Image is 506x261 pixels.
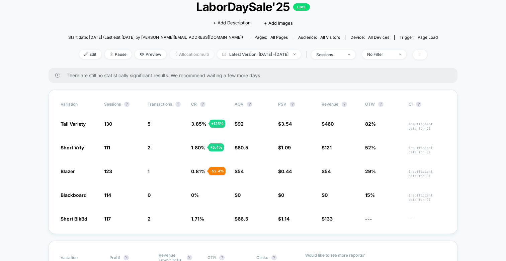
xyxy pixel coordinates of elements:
span: 460 [325,121,334,127]
img: rebalance [175,52,177,56]
p: Would like to see more reports? [305,253,445,258]
span: all pages [270,35,288,40]
span: CTR [207,255,216,260]
span: 66.5 [238,216,248,222]
button: ? [124,102,130,107]
span: 121 [325,145,332,150]
span: 52% [365,145,376,150]
span: 0 [238,192,241,198]
span: 0 [325,192,328,198]
span: 117 [104,216,111,222]
span: + Add Images [264,20,293,26]
div: Pages: [254,35,288,40]
button: ? [271,255,277,260]
span: OTW [365,102,402,107]
span: Clicks [256,255,268,260]
span: 54 [325,168,331,174]
button: ? [123,255,129,260]
span: CR [191,102,197,107]
span: 2 [148,145,151,150]
span: Allocation: multi [170,50,214,59]
span: Tall Variety [61,121,86,127]
span: $ [322,145,332,150]
span: Short BlkBd [61,216,87,222]
span: $ [235,145,248,150]
button: ? [175,102,181,107]
img: calendar [222,52,226,56]
span: 130 [104,121,112,127]
span: Page Load [418,35,438,40]
span: --- [409,217,445,222]
button: ? [219,255,225,260]
img: end [110,52,113,56]
button: ? [342,102,347,107]
img: end [399,53,401,55]
span: $ [235,192,241,198]
div: Trigger: [400,35,438,40]
span: 123 [104,168,112,174]
span: 5 [148,121,151,127]
span: Short Vrty [61,145,84,150]
span: 1.14 [281,216,289,222]
span: Transactions [148,102,172,107]
div: + 5.4 % [208,143,224,151]
span: Variation [61,102,97,107]
img: end [348,54,350,55]
span: $ [322,121,334,127]
span: Edit [79,50,101,59]
div: - 52.4 % [208,167,226,175]
span: Insufficient data for CI [409,146,445,154]
span: $ [322,168,331,174]
span: all devices [368,35,389,40]
span: 0 % [191,192,199,198]
span: Pause [105,50,132,59]
span: All Visitors [320,35,340,40]
span: Latest Version: [DATE] - [DATE] [217,50,301,59]
span: 2 [148,216,151,222]
span: CI [409,102,445,107]
span: Insufficient data for CI [409,169,445,178]
span: 133 [325,216,333,222]
div: sessions [316,52,343,57]
span: 15% [365,192,375,198]
span: $ [278,121,292,127]
span: 29% [365,168,376,174]
span: There are still no statistically significant results. We recommend waiting a few more days [67,73,444,78]
span: 3.54 [281,121,292,127]
span: Revenue [322,102,338,107]
p: LIVE [293,3,310,11]
div: + 125 % [209,120,225,128]
div: No Filter [367,52,394,57]
span: 92 [238,121,244,127]
div: Audience: [298,35,340,40]
span: $ [235,216,248,222]
span: Sessions [104,102,121,107]
span: --- [365,216,372,222]
span: 82% [365,121,376,127]
span: 0.44 [281,168,292,174]
button: ? [200,102,205,107]
span: $ [322,192,328,198]
span: 0.81 % [191,168,205,174]
span: AOV [235,102,244,107]
span: 1.80 % [191,145,205,150]
button: ? [378,102,384,107]
img: end [293,53,296,55]
span: 1.71 % [191,216,204,222]
span: 111 [104,145,110,150]
span: Insufficient data for CI [409,193,445,202]
span: $ [322,216,333,222]
span: $ [235,121,244,127]
button: ? [187,255,192,260]
span: Blazer [61,168,75,174]
span: Profit [109,255,120,260]
span: Device: [345,35,394,40]
button: ? [247,102,252,107]
span: 54 [238,168,244,174]
span: $ [278,216,289,222]
span: PSV [278,102,286,107]
span: Start date: [DATE] (Last edit [DATE] by [PERSON_NAME][EMAIL_ADDRESS][DOMAIN_NAME]) [68,35,243,40]
span: $ [278,168,292,174]
span: $ [278,145,291,150]
span: $ [235,168,244,174]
